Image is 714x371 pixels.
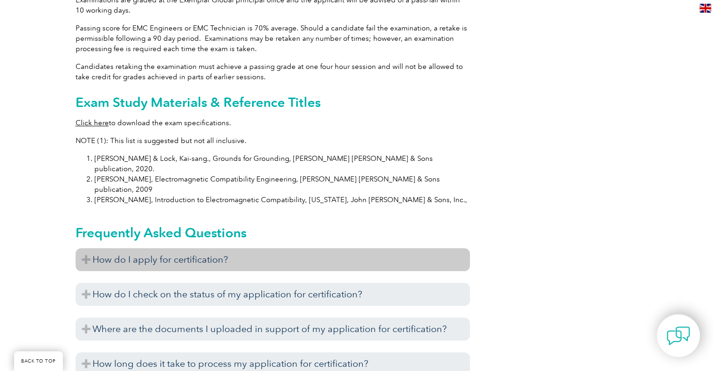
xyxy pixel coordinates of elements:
h3: How do I apply for certification? [76,248,470,271]
a: Click here [76,119,109,127]
img: contact-chat.png [667,324,690,348]
p: Candidates retaking the examination must achieve a passing grade at one four hour session and wil... [76,61,470,82]
p: Passing score for EMC Engineers or EMC Technician is 70% average. Should a candidate fail the exa... [76,23,470,54]
p: NOTE (1): This list is suggested but not all inclusive. [76,136,470,146]
li: [PERSON_NAME] & Lock, Kai-sang., Grounds for Grounding, [PERSON_NAME] [PERSON_NAME] & Sons public... [94,153,470,174]
h3: Where are the documents I uploaded in support of my application for certification? [76,318,470,341]
p: to download the exam specifications. [76,118,470,128]
li: [PERSON_NAME], Electromagnetic Compatibility Engineering, [PERSON_NAME] [PERSON_NAME] & Sons publ... [94,174,470,195]
h2: Exam Study Materials & Reference Titles [76,95,470,110]
li: [PERSON_NAME], Introduction to Electromagnetic Compatibility, [US_STATE], John [PERSON_NAME] & So... [94,195,470,205]
h3: How do I check on the status of my application for certification? [76,283,470,306]
h2: Frequently Asked Questions [76,225,470,240]
a: BACK TO TOP [14,351,63,371]
img: en [699,4,711,13]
